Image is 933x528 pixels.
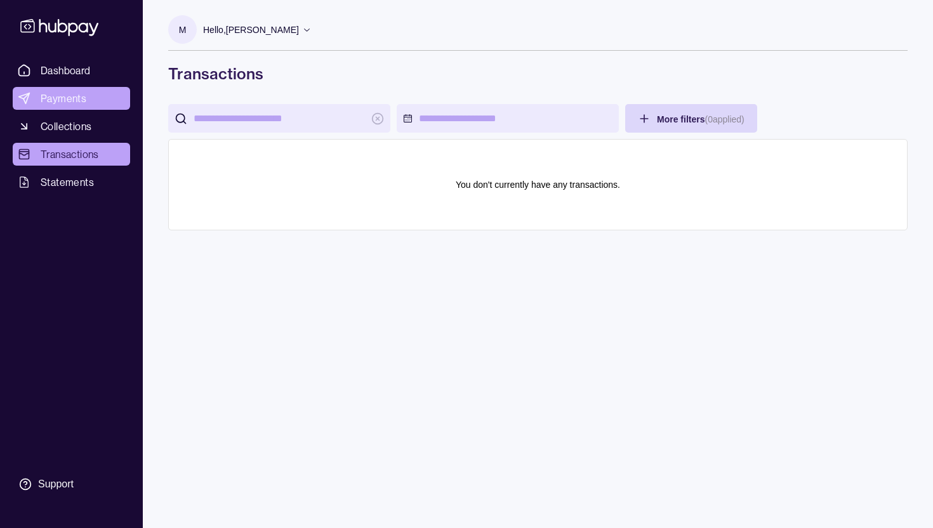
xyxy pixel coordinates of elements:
[13,87,130,110] a: Payments
[657,114,744,124] span: More filters
[13,59,130,82] a: Dashboard
[705,114,744,124] p: ( 0 applied)
[168,63,908,84] h1: Transactions
[41,175,94,190] span: Statements
[13,471,130,498] a: Support
[13,171,130,194] a: Statements
[38,477,74,491] div: Support
[179,23,187,37] p: M
[13,115,130,138] a: Collections
[41,63,91,78] span: Dashboard
[13,143,130,166] a: Transactions
[41,119,91,134] span: Collections
[41,147,99,162] span: Transactions
[41,91,86,106] span: Payments
[194,104,365,133] input: search
[456,178,620,192] p: You don't currently have any transactions.
[625,104,757,133] button: More filters(0applied)
[203,23,299,37] p: Hello, [PERSON_NAME]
